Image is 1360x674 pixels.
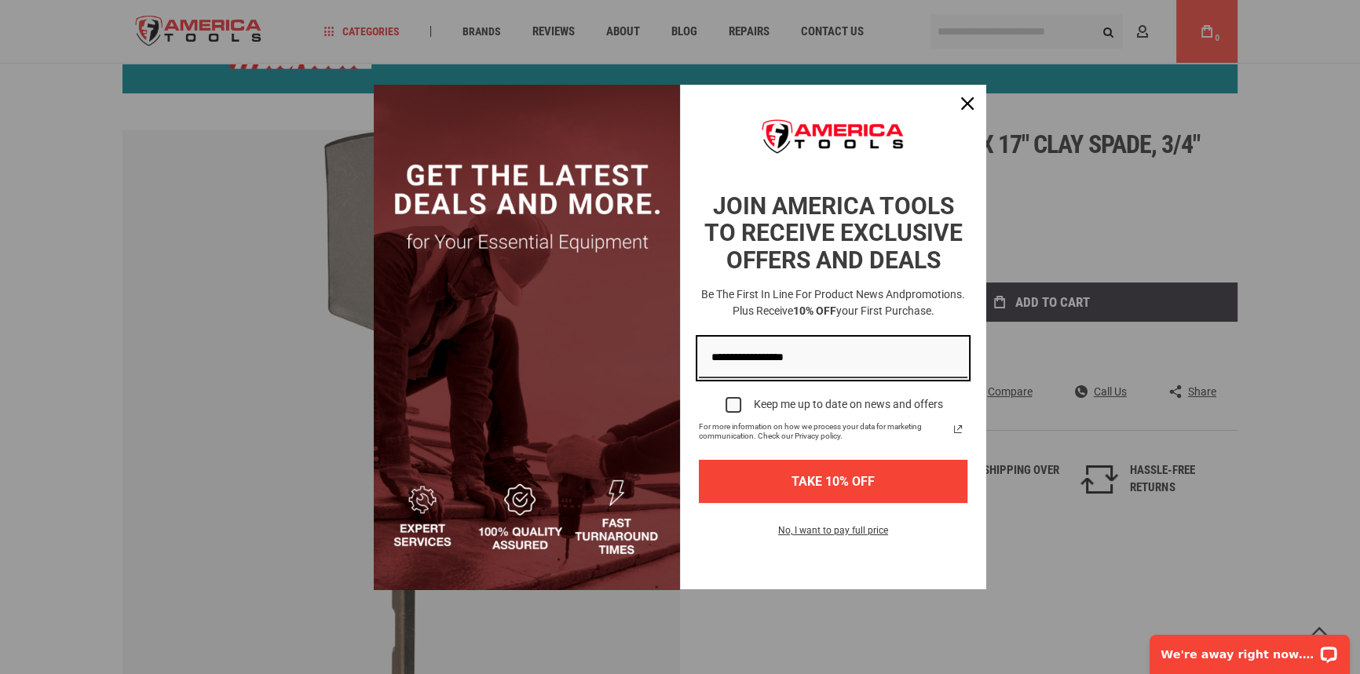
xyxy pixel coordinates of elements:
a: Read our Privacy Policy [949,420,967,439]
svg: link icon [949,420,967,439]
button: Close [949,85,986,122]
button: No, I want to pay full price [766,522,901,548]
strong: 10% OFF [793,304,836,317]
svg: close icon [961,97,974,110]
h3: Be the first in line for product news and [696,286,971,319]
button: TAKE 10% OFF [699,460,967,503]
iframe: LiveChat chat widget [1139,625,1360,674]
div: Keep me up to date on news and offers [754,398,943,411]
span: For more information on how we process your data for marketing communication. Check our Privacy p... [699,422,949,441]
input: Email field [699,338,967,378]
strong: JOIN AMERICA TOOLS TO RECEIVE EXCLUSIVE OFFERS AND DEALS [704,192,963,274]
